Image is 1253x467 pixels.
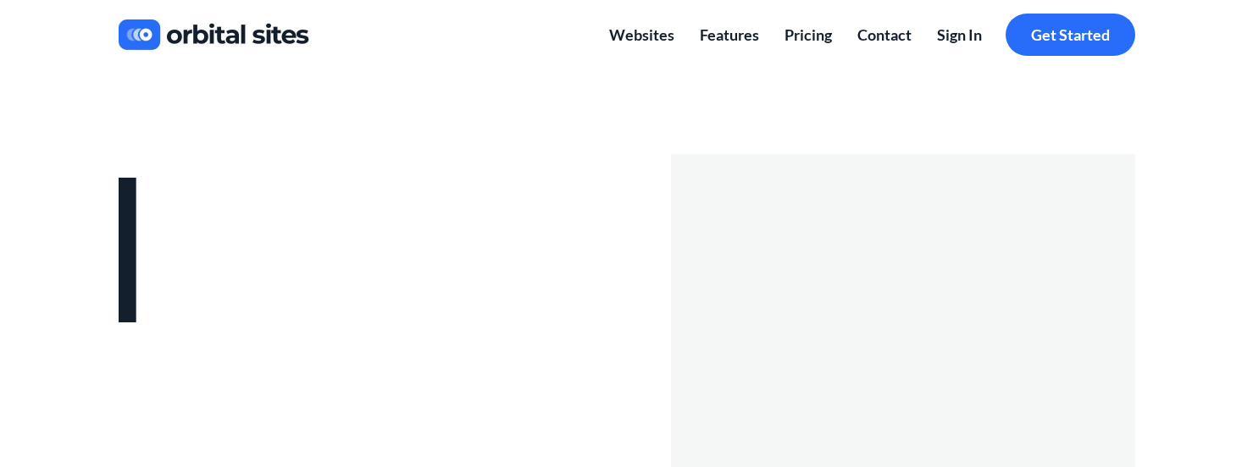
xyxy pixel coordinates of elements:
[119,13,309,57] img: a830013a-b469-4526-b329-771b379920ab.jpg
[924,14,995,57] a: Sign In
[687,14,772,57] a: Features
[937,25,982,44] span: Sign In
[857,25,912,44] span: Contact
[700,25,759,44] span: Features
[845,14,924,57] a: Contact
[609,25,674,44] span: Websites
[785,25,832,44] span: Pricing
[772,14,845,57] a: Pricing
[1031,25,1110,44] span: Get Started
[596,14,687,57] a: Websites
[1006,14,1135,57] a: Get Started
